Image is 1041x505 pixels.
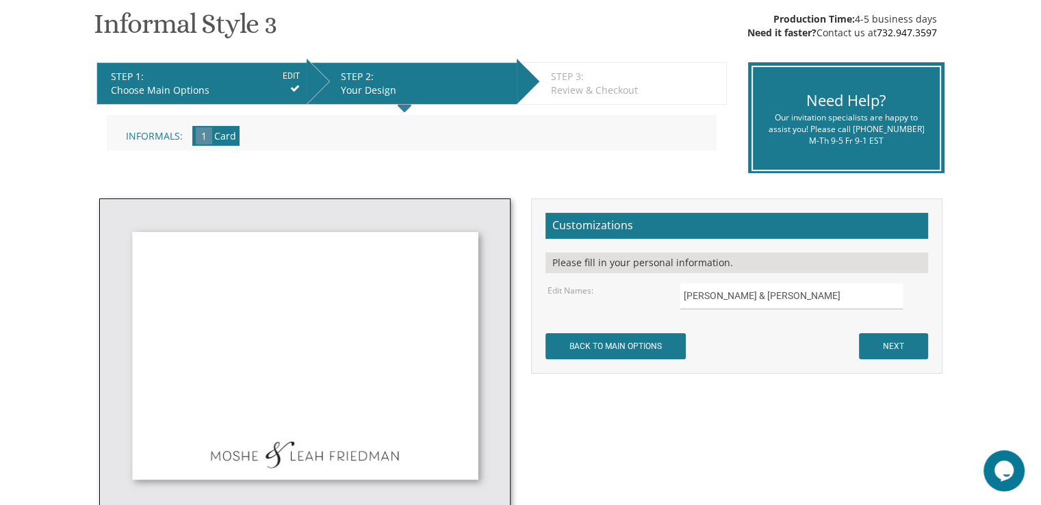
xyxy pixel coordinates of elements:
[283,70,300,82] input: EDIT
[341,70,510,83] div: STEP 2:
[551,83,719,97] div: Review & Checkout
[111,70,300,83] div: STEP 1:
[551,70,719,83] div: STEP 3:
[763,112,929,146] div: Our invitation specialists are happy to assist you! Please call [PHONE_NUMBER] M-Th 9-5 Fr 9-1 EST
[545,252,928,273] div: Please fill in your personal information.
[877,26,937,39] a: 732.947.3597
[94,9,277,49] h1: Informal Style 3
[545,213,928,239] h2: Customizations
[545,333,686,359] input: BACK TO MAIN OPTIONS
[196,127,212,144] span: 1
[747,26,817,39] span: Need it faster?
[126,129,183,142] span: Informals:
[341,83,510,97] div: Your Design
[214,129,236,142] span: Card
[548,285,593,296] label: Edit Names:
[747,12,937,40] div: 4-5 business days Contact us at
[984,450,1027,491] iframe: chat widget
[111,83,300,97] div: Choose Main Options
[859,333,928,359] input: NEXT
[773,12,855,25] span: Production Time:
[763,90,929,111] div: Need Help?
